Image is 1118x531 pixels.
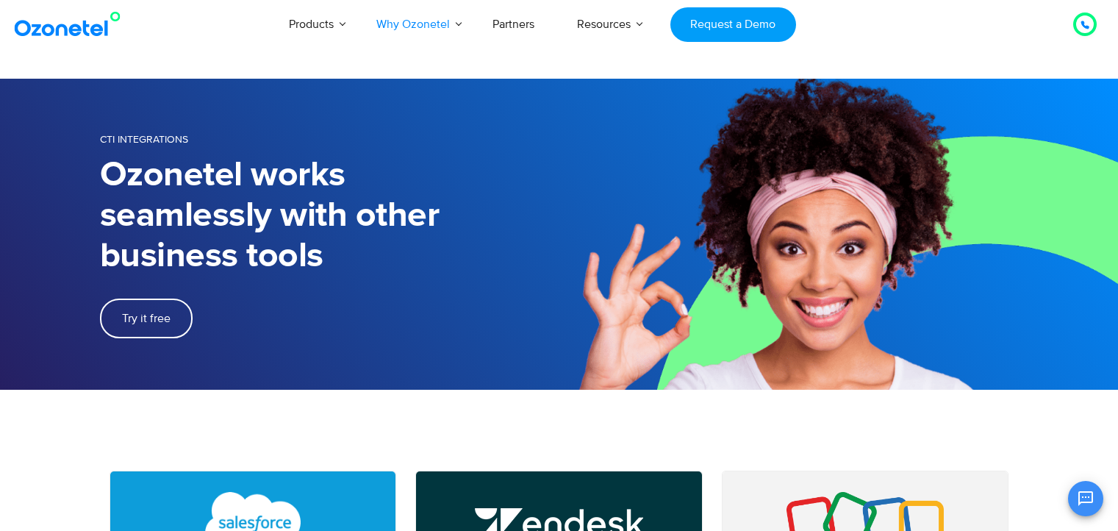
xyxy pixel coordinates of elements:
[1068,481,1103,516] button: Open chat
[100,133,188,146] span: CTI Integrations
[122,313,171,324] span: Try it free
[100,299,193,338] a: Try it free
[100,155,559,277] h1: Ozonetel works seamlessly with other business tools
[670,7,796,42] a: Request a Demo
